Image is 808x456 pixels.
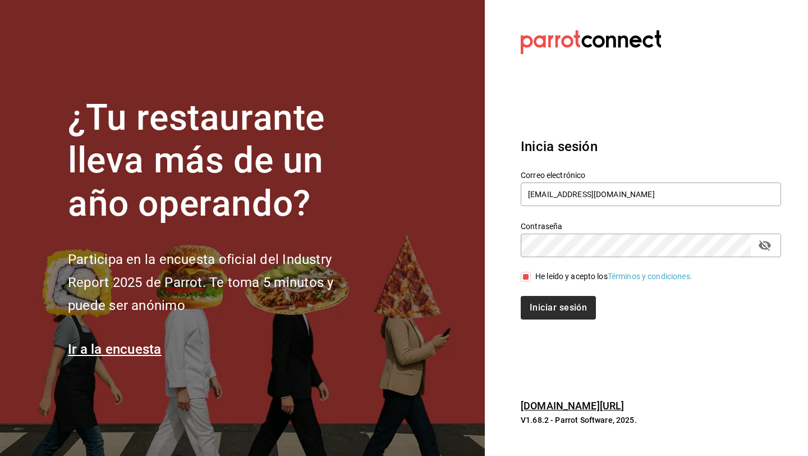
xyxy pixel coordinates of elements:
button: passwordField [755,236,774,255]
h2: Participa en la encuesta oficial del Industry Report 2025 de Parrot. Te toma 5 minutos y puede se... [68,248,371,317]
label: Correo electrónico [521,171,781,179]
a: [DOMAIN_NAME][URL] [521,400,624,412]
label: Contraseña [521,222,781,230]
a: Ir a la encuesta [68,341,162,357]
button: Iniciar sesión [521,296,596,320]
input: Ingresa tu correo electrónico [521,183,781,206]
p: V1.68.2 - Parrot Software, 2025. [521,414,781,426]
h1: ¿Tu restaurante lleva más de un año operando? [68,97,371,226]
a: Términos y condiciones. [608,272,692,281]
div: He leído y acepto los [535,271,692,282]
h3: Inicia sesión [521,136,781,157]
